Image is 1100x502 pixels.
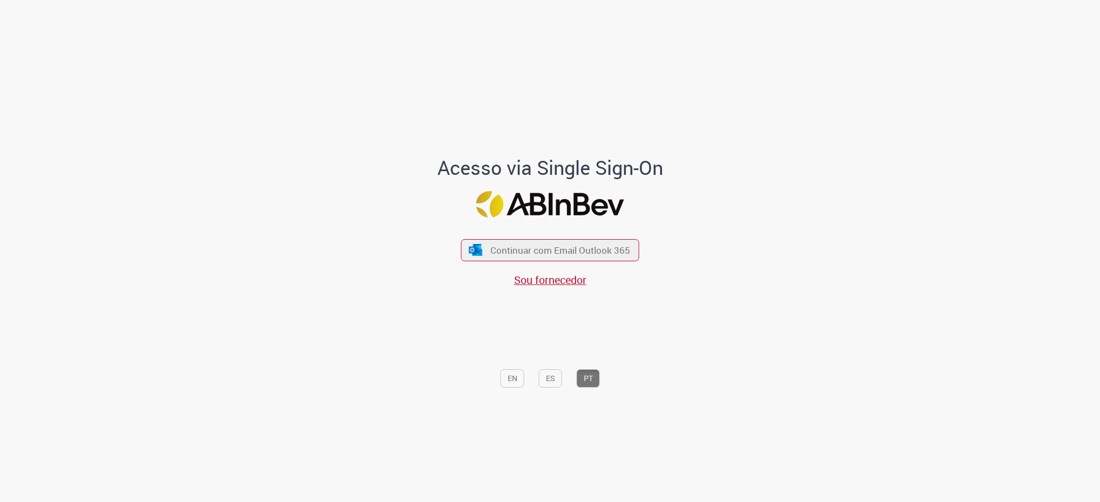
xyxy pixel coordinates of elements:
h1: Acesso via Single Sign-On [400,157,700,179]
img: Logo ABInBev [476,191,624,218]
button: PT [577,369,600,388]
img: ícone Azure/Microsoft 360 [468,244,483,255]
span: Continuar com Email Outlook 365 [490,244,630,256]
a: Sou fornecedor [514,273,586,287]
button: EN [501,369,524,388]
button: ES [539,369,562,388]
button: ícone Azure/Microsoft 360 Continuar com Email Outlook 365 [461,239,639,261]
